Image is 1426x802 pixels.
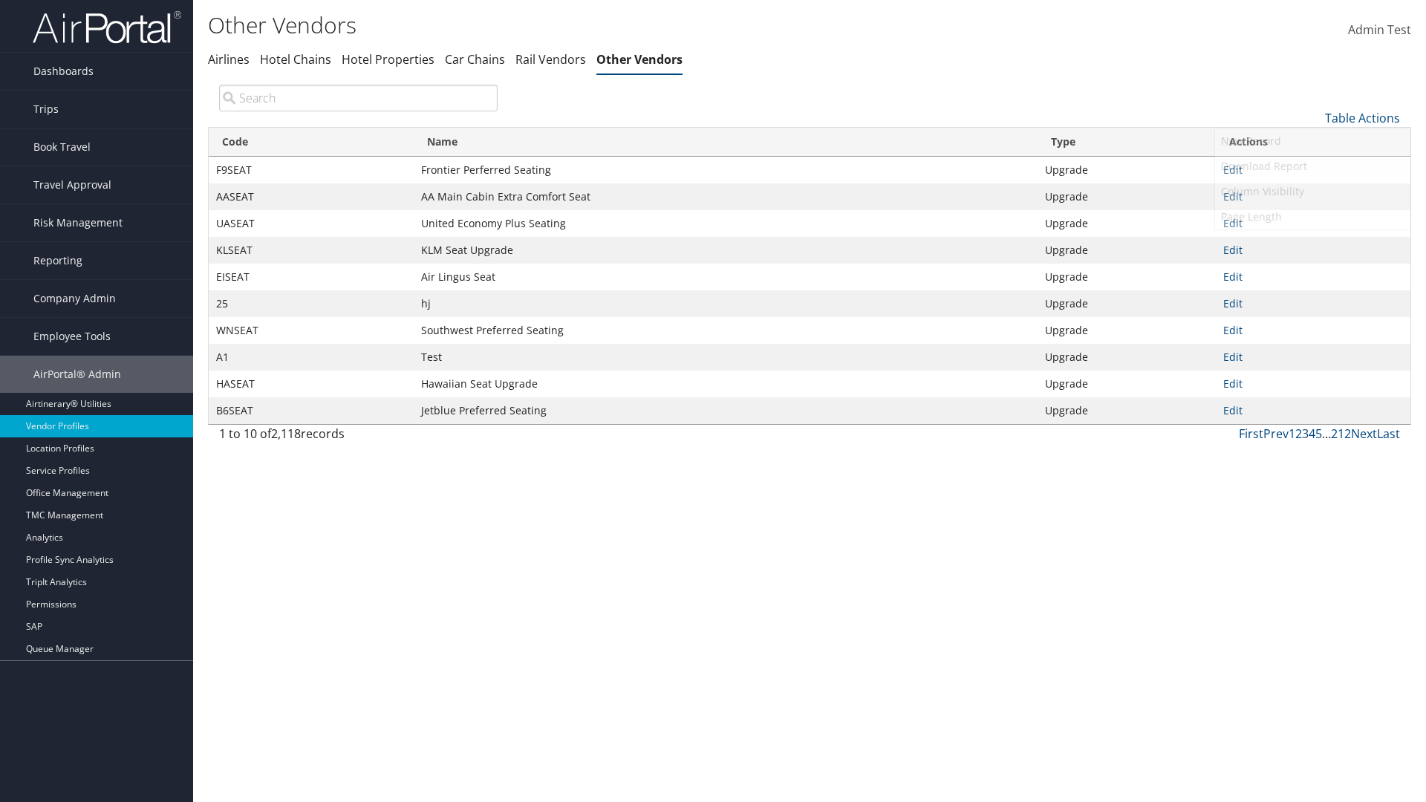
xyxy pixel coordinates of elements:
span: Company Admin [33,280,116,317]
span: Trips [33,91,59,128]
a: 25 [1215,155,1410,180]
span: AirPortal® Admin [33,356,121,393]
span: Dashboards [33,53,94,90]
span: Reporting [33,242,82,279]
a: New Record [1215,128,1410,154]
a: 10 [1215,130,1410,155]
img: airportal-logo.png [33,10,181,45]
a: 100 [1215,206,1410,231]
span: Employee Tools [33,318,111,355]
span: Book Travel [33,128,91,166]
span: Travel Approval [33,166,111,203]
span: Risk Management [33,204,123,241]
a: 50 [1215,180,1410,206]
